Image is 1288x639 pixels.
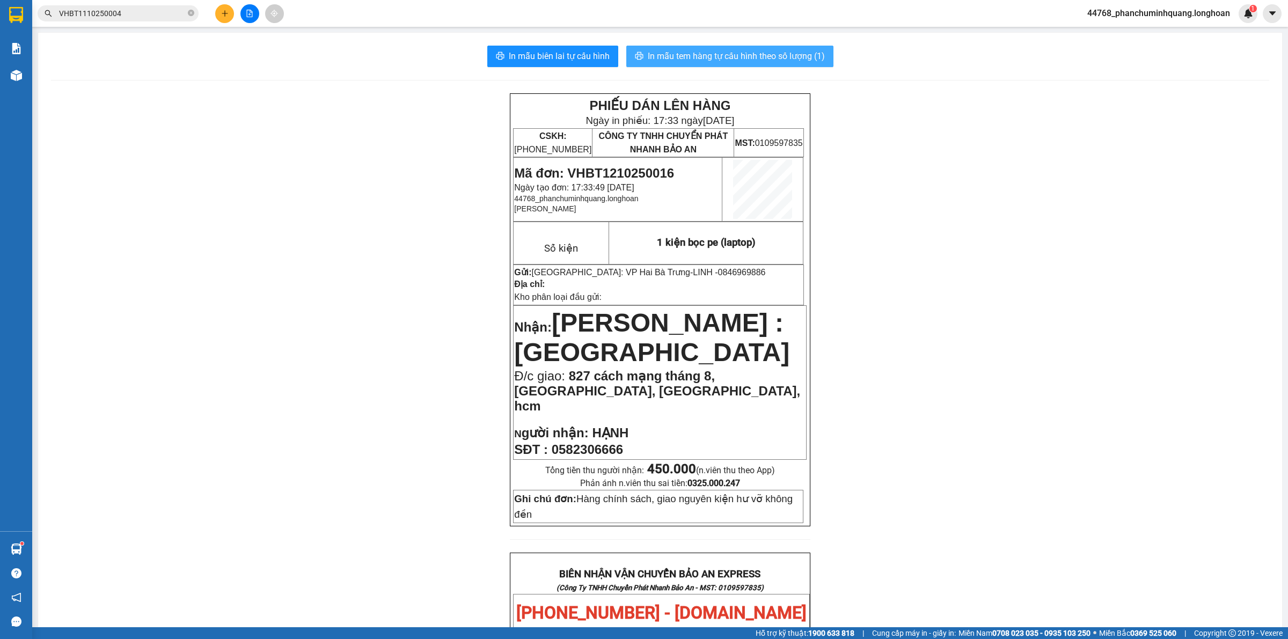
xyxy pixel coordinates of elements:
sup: 1 [20,542,24,545]
span: 44768_phanchuminhquang.longhoan [514,194,638,203]
span: LINH - [693,268,765,277]
span: | [1184,627,1186,639]
span: - [690,268,766,277]
span: CÔNG TY TNHH CHUYỂN PHÁT NHANH BẢO AN [598,131,728,154]
strong: (Công Ty TNHH Chuyển Phát Nhanh Bảo An - MST: 0109597835) [15,43,175,61]
span: 44768_phanchuminhquang.longhoan [1079,6,1239,20]
span: 1 kiện bọc pe (laptop) [657,237,756,248]
button: printerIn mẫu biên lai tự cấu hình [487,46,618,67]
img: logo-vxr [9,7,23,23]
strong: BIÊN NHẬN VẬN CHUYỂN BẢO AN EXPRESS [559,568,760,580]
span: printer [635,52,643,62]
input: Tìm tên, số ĐT hoặc mã đơn [59,8,186,19]
strong: PHIẾU DÁN LÊN HÀNG [589,98,730,113]
strong: 0369 525 060 [1130,629,1176,637]
span: [PHONE_NUMBER] [514,131,591,154]
span: 0582306666 [552,442,623,457]
img: warehouse-icon [11,70,22,81]
strong: 450.000 [647,461,696,476]
span: Hỗ trợ kỹ thuật: [756,627,854,639]
span: close-circle [188,10,194,16]
strong: N [514,428,588,439]
span: Đ/c giao: [514,369,568,383]
span: HẠNH [592,425,628,440]
strong: Địa chỉ: [514,280,545,289]
span: Miền Nam [958,627,1091,639]
span: Ngày in phiếu: 17:33 ngày [586,115,734,126]
span: [GEOGRAPHIC_DATA]: VP Hai Bà Trưng [532,268,690,277]
strong: BIÊN NHẬN VẬN CHUYỂN BẢO AN EXPRESS [17,16,173,40]
span: copyright [1228,629,1236,637]
span: Ngày tạo đơn: 17:33:49 [DATE] [514,183,634,192]
strong: (Công Ty TNHH Chuyển Phát Nhanh Bảo An - MST: 0109597835) [557,584,764,592]
span: [DATE] [703,115,735,126]
span: gười nhận: [522,425,589,440]
span: In mẫu biên lai tự cấu hình [509,49,610,63]
span: 0109597835 [735,138,802,148]
span: [PERSON_NAME] [514,204,576,213]
strong: 1900 633 818 [808,629,854,637]
span: notification [11,592,21,603]
span: close-circle [188,9,194,19]
span: Số kiện [544,243,578,254]
span: plus [221,10,229,17]
span: message [11,616,21,627]
span: [PHONE_NUMBER] - [DOMAIN_NAME] [516,603,807,623]
strong: MST: [735,138,755,148]
span: question-circle [11,568,21,578]
span: Nhận: [514,320,552,334]
span: Hàng chính sách, giao nguyên kiện hư vỡ không đền [514,493,793,520]
span: 0846969886 [718,268,766,277]
span: ⚪️ [1093,631,1096,635]
span: printer [496,52,504,62]
span: caret-down [1268,9,1277,18]
span: Kho phân loại đầu gửi: [514,292,602,302]
span: | [862,627,864,639]
sup: 1 [1249,5,1257,12]
span: Mã đơn: VHBT1210250016 [514,166,674,180]
span: Miền Bắc [1099,627,1176,639]
strong: Ghi chú đơn: [514,493,576,504]
span: 827 cách mạng tháng 8, [GEOGRAPHIC_DATA], [GEOGRAPHIC_DATA], hcm [514,369,800,413]
img: solution-icon [11,43,22,54]
img: warehouse-icon [11,543,22,555]
span: aim [270,10,278,17]
img: icon-new-feature [1243,9,1253,18]
span: Tổng tiền thu người nhận: [545,465,775,475]
span: [PERSON_NAME] : [GEOGRAPHIC_DATA] [514,309,789,366]
span: Cung cấp máy in - giấy in: [872,627,956,639]
span: Phản ánh n.viên thu sai tiền: [580,478,740,488]
button: aim [265,4,284,23]
button: file-add [240,4,259,23]
span: file-add [246,10,253,17]
button: caret-down [1263,4,1282,23]
strong: SĐT : [514,442,548,457]
strong: Gửi: [514,268,531,277]
span: (n.viên thu theo App) [647,465,775,475]
span: [PHONE_NUMBER] - [DOMAIN_NAME] [19,64,173,105]
strong: 0325.000.247 [687,478,740,488]
span: search [45,10,52,17]
span: In mẫu tem hàng tự cấu hình theo số lượng (1) [648,49,825,63]
strong: CSKH: [539,131,567,141]
strong: 0708 023 035 - 0935 103 250 [992,629,1091,637]
button: printerIn mẫu tem hàng tự cấu hình theo số lượng (1) [626,46,833,67]
span: 1 [1251,5,1255,12]
button: plus [215,4,234,23]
